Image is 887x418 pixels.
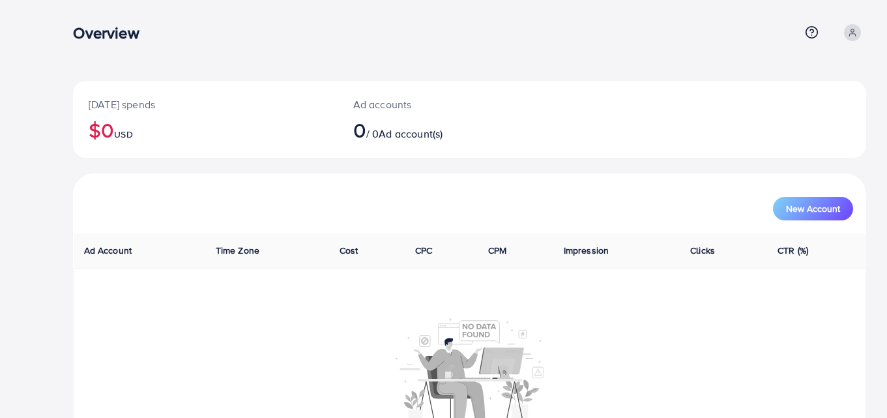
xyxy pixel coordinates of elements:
[778,244,808,257] span: CTR (%)
[353,97,520,112] p: Ad accounts
[353,115,366,145] span: 0
[84,244,132,257] span: Ad Account
[488,244,506,257] span: CPM
[114,128,132,141] span: USD
[89,117,322,142] h2: $0
[353,117,520,142] h2: / 0
[564,244,609,257] span: Impression
[773,197,853,220] button: New Account
[216,244,259,257] span: Time Zone
[690,244,715,257] span: Clicks
[786,204,840,213] span: New Account
[73,23,149,42] h3: Overview
[89,97,322,112] p: [DATE] spends
[379,127,443,141] span: Ad account(s)
[340,244,358,257] span: Cost
[415,244,432,257] span: CPC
